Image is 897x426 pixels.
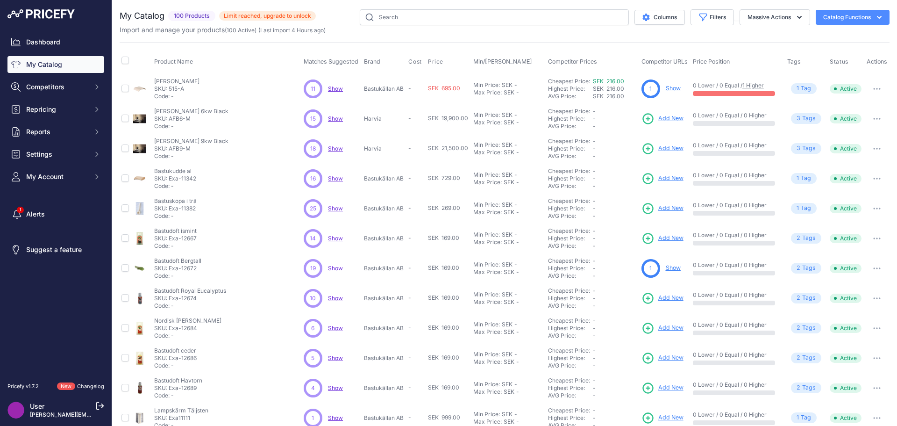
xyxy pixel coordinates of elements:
[658,294,683,303] span: Add New
[791,263,821,274] span: Tag
[593,227,596,234] span: -
[548,108,590,115] a: Cheapest Price:
[658,354,683,362] span: Add New
[408,204,411,211] span: -
[408,234,411,241] span: -
[154,58,193,65] span: Product Name
[310,234,316,243] span: 14
[548,212,593,220] div: AVG Price:
[364,85,405,93] p: Bastukällan AB
[154,137,228,145] p: [PERSON_NAME] 9kw Black
[742,82,764,89] a: 1 Higher
[473,149,502,156] div: Max Price:
[693,202,778,209] p: 0 Lower / 0 Equal / 0 Higher
[7,206,104,223] a: Alerts
[154,317,221,325] p: Nordisk [PERSON_NAME]
[513,171,517,179] div: -
[30,411,174,418] a: [PERSON_NAME][EMAIL_ADDRESS][DOMAIN_NAME]
[649,264,652,273] span: 1
[504,298,514,306] div: SEK
[658,383,683,392] span: Add New
[154,78,199,85] p: [PERSON_NAME]
[548,265,593,272] div: Highest Price:
[514,268,519,276] div: -
[830,58,850,65] button: Status
[364,175,405,182] p: Bastukällan AB
[77,383,104,390] a: Changelog
[502,141,513,149] div: SEK
[513,81,517,89] div: -
[473,111,500,119] div: Min Price:
[812,114,816,123] span: s
[428,264,459,271] span: SEK 169.00
[502,81,513,89] div: SEK
[364,295,405,302] p: Bastukällan AB
[641,142,683,155] a: Add New
[641,202,683,215] a: Add New
[548,272,593,280] div: AVG Price:
[791,143,821,154] span: Tag
[791,83,817,94] span: Tag
[364,145,405,152] p: Harvia
[791,323,821,333] span: Tag
[473,81,500,89] div: Min Price:
[593,145,596,152] span: -
[548,205,593,212] div: Highest Price:
[797,204,799,213] span: 1
[548,137,590,144] a: Cheapest Price:
[311,324,314,332] span: 6
[7,101,104,118] button: Repricing
[812,144,816,153] span: s
[548,182,593,190] div: AVG Price:
[328,384,343,391] a: Show
[7,34,104,371] nav: Sidebar
[7,123,104,140] button: Reports
[666,264,681,271] a: Show
[693,142,778,149] p: 0 Lower / 0 Equal / 0 Higher
[513,231,517,238] div: -
[473,238,502,246] div: Max Price:
[548,295,593,302] div: Highest Price:
[502,171,513,179] div: SEK
[593,78,624,85] a: SEK 216.00
[7,168,104,185] button: My Account
[797,84,799,93] span: 1
[258,27,326,34] span: (Last import 4 Hours ago)
[548,287,590,294] a: Cheapest Price:
[548,257,590,264] a: Cheapest Price:
[593,235,596,242] span: -
[548,302,593,310] div: AVG Price:
[364,265,405,272] p: Bastukällan AB
[364,205,405,212] p: Bastukällan AB
[830,294,861,303] span: Active
[502,321,513,328] div: SEK
[473,119,502,126] div: Max Price:
[830,324,861,333] span: Active
[7,56,104,73] a: My Catalog
[154,227,197,235] p: Bastudoft ismint
[154,257,201,265] p: Bastudoft Bergtall
[593,302,596,309] span: -
[830,144,861,153] span: Active
[816,10,890,25] button: Catalog Functions
[593,123,596,130] span: -
[791,233,821,244] span: Tag
[7,79,104,95] button: Competitors
[593,137,596,144] span: -
[328,115,343,122] a: Show
[364,115,405,123] p: Harvia
[364,235,405,242] p: Bastukällan AB
[328,85,343,92] a: Show
[658,234,683,243] span: Add New
[310,264,316,273] span: 19
[649,85,652,93] span: 1
[310,294,316,303] span: 10
[830,204,861,213] span: Active
[797,294,800,303] span: 2
[593,93,638,100] div: SEK 216.00
[428,174,460,181] span: SEK 729.00
[641,232,683,245] a: Add New
[154,115,228,123] p: SKU: AFB6-M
